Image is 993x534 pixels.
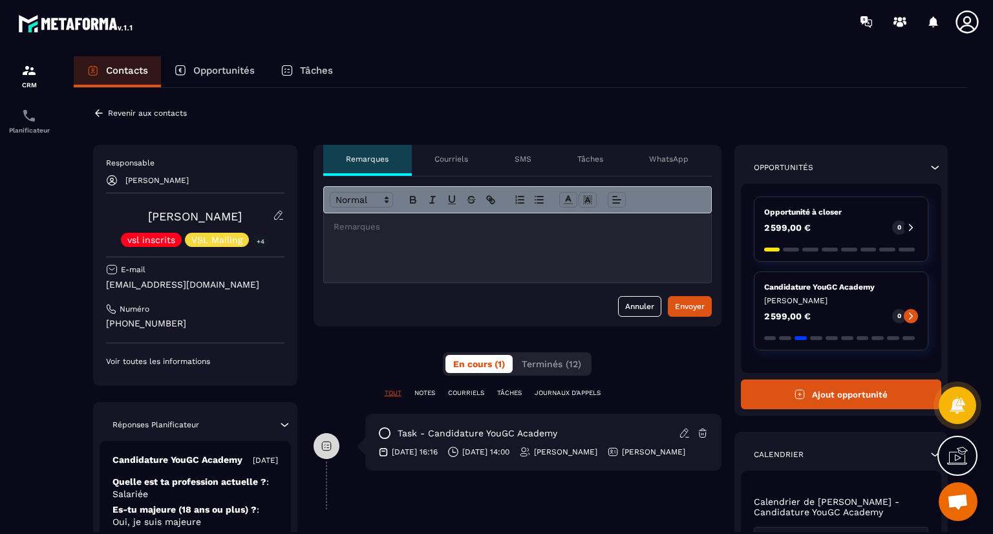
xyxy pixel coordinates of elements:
a: schedulerschedulerPlanificateur [3,98,55,144]
p: Planificateur [3,127,55,134]
p: Tâches [577,154,603,164]
img: logo [18,12,134,35]
p: Opportunité à closer [764,207,919,217]
p: Calendrier de [PERSON_NAME] - Candidature YouGC Academy [754,497,929,517]
p: [DATE] 14:00 [462,447,509,457]
a: Opportunités [161,56,268,87]
p: Es-tu majeure (18 ans ou plus) ? [112,504,278,528]
img: formation [21,63,37,78]
p: Remarques [346,154,389,164]
p: +4 [252,235,269,248]
p: Opportunités [754,162,813,173]
p: [PHONE_NUMBER] [106,317,284,330]
a: Contacts [74,56,161,87]
p: SMS [515,154,531,164]
p: Numéro [120,304,149,314]
p: TÂCHES [497,389,522,398]
p: vsl inscrits [127,235,175,244]
a: formationformationCRM [3,53,55,98]
p: Voir toutes les informations [106,356,284,367]
img: scheduler [21,108,37,123]
a: Ouvrir le chat [939,482,977,521]
p: WhatsApp [649,154,689,164]
p: Revenir aux contacts [108,109,187,118]
div: Envoyer [675,300,705,313]
p: Opportunités [193,65,255,76]
p: Candidature YouGC Academy [764,282,919,292]
button: En cours (1) [445,355,513,373]
button: Ajout opportunité [741,379,942,409]
p: [PERSON_NAME] [622,447,685,457]
p: [EMAIL_ADDRESS][DOMAIN_NAME] [106,279,284,291]
p: CRM [3,81,55,89]
p: [DATE] [253,455,278,465]
p: COURRIELS [448,389,484,398]
button: Envoyer [668,296,712,317]
button: Terminés (12) [514,355,589,373]
p: Candidature YouGC Academy [112,454,242,466]
span: Terminés (12) [522,359,581,369]
span: En cours (1) [453,359,505,369]
p: task - Candidature YouGC Academy [398,427,557,440]
p: 0 [897,312,901,321]
p: 0 [897,223,901,232]
p: [PERSON_NAME] [764,295,919,306]
p: 2 599,00 € [764,312,811,321]
p: Contacts [106,65,148,76]
p: NOTES [414,389,435,398]
p: TOUT [385,389,401,398]
p: Courriels [434,154,468,164]
p: Responsable [106,158,284,168]
p: Tâches [300,65,333,76]
a: Tâches [268,56,346,87]
button: Annuler [618,296,661,317]
p: [PERSON_NAME] [534,447,597,457]
a: [PERSON_NAME] [148,209,242,223]
p: [DATE] 16:16 [392,447,438,457]
p: Réponses Planificateur [112,420,199,430]
p: [PERSON_NAME] [125,176,189,185]
p: JOURNAUX D'APPELS [535,389,601,398]
p: VSL Mailing [191,235,242,244]
p: E-mail [121,264,145,275]
p: Calendrier [754,449,804,460]
p: 2 599,00 € [764,223,811,232]
p: Quelle est ta profession actuelle ? [112,476,278,500]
